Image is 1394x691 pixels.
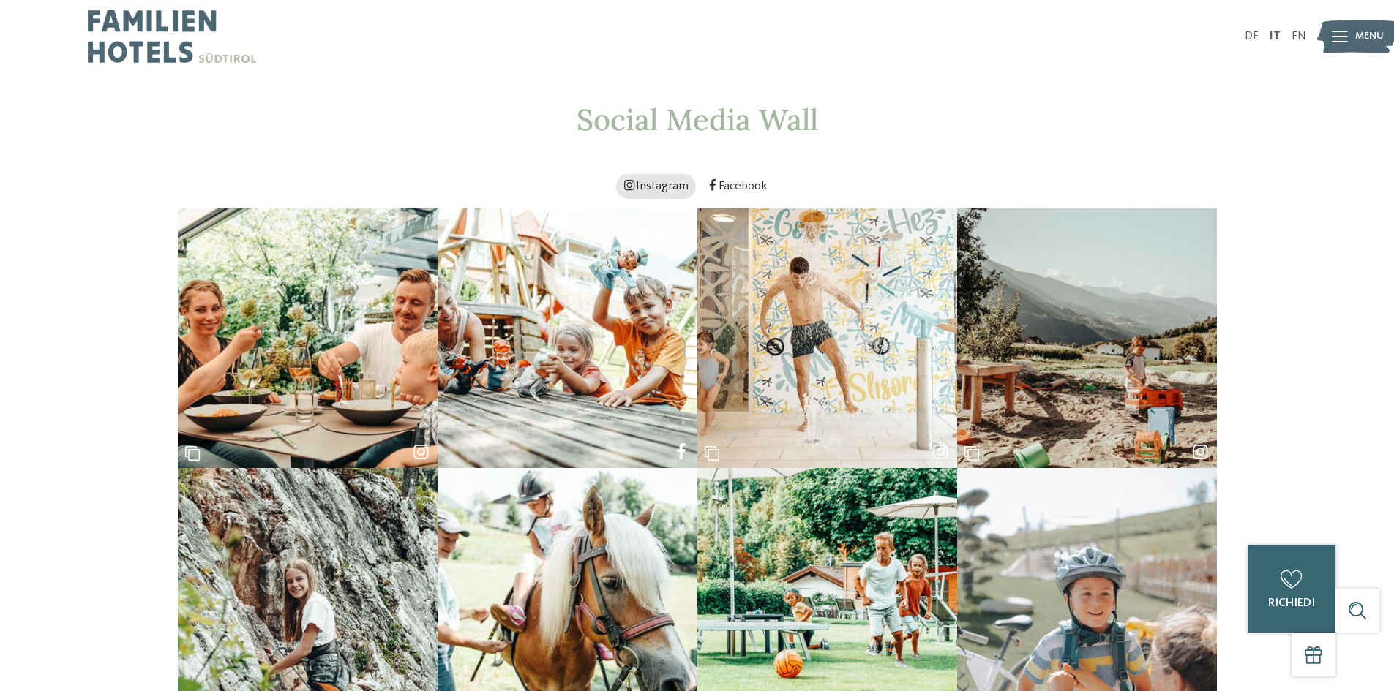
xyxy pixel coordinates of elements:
[577,101,818,138] span: Social Media Wall
[1268,597,1315,609] span: richiedi
[1245,31,1259,42] a: DE
[1270,31,1281,42] a: IT
[1248,545,1335,633] a: richiedi
[1355,29,1384,44] span: Menu
[700,174,775,199] a: Facebook
[616,174,696,199] a: Instagram
[1292,31,1306,42] a: EN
